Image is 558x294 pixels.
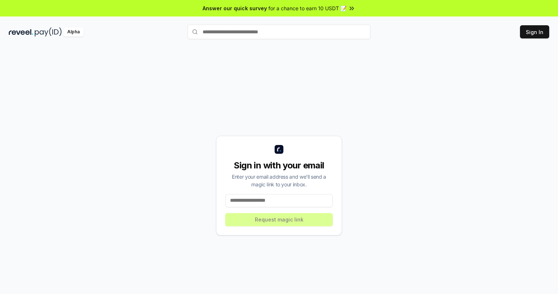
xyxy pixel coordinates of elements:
img: logo_small [275,145,283,154]
div: Enter your email address and we’ll send a magic link to your inbox. [225,173,333,188]
img: pay_id [35,27,62,37]
img: reveel_dark [9,27,33,37]
span: Answer our quick survey [203,4,267,12]
div: Alpha [63,27,84,37]
button: Sign In [520,25,549,38]
span: for a chance to earn 10 USDT 📝 [268,4,347,12]
div: Sign in with your email [225,160,333,171]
